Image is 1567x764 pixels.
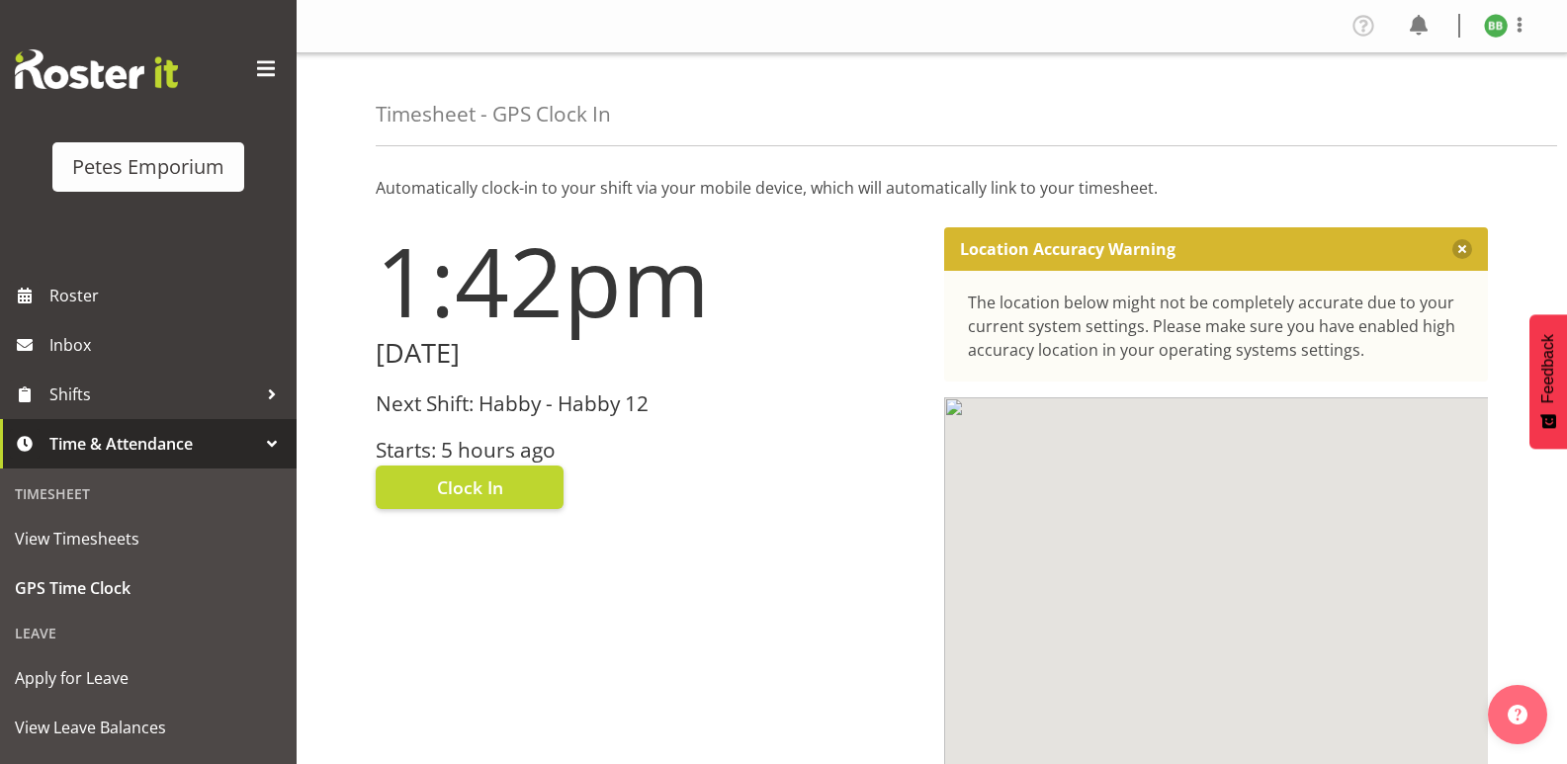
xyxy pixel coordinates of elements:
div: Leave [5,613,292,653]
h3: Next Shift: Habby - Habby 12 [376,392,920,415]
h4: Timesheet - GPS Clock In [376,103,611,126]
a: View Timesheets [5,514,292,563]
span: Shifts [49,380,257,409]
p: Location Accuracy Warning [960,239,1175,259]
span: Time & Attendance [49,429,257,459]
h1: 1:42pm [376,227,920,334]
button: Clock In [376,466,564,509]
button: Close message [1452,239,1472,259]
a: Apply for Leave [5,653,292,703]
span: Clock In [437,474,503,500]
h2: [DATE] [376,338,920,369]
span: Inbox [49,330,287,360]
div: Timesheet [5,473,292,514]
img: beena-bist9974.jpg [1484,14,1508,38]
div: The location below might not be completely accurate due to your current system settings. Please m... [968,291,1465,362]
a: View Leave Balances [5,703,292,752]
h3: Starts: 5 hours ago [376,439,920,462]
a: GPS Time Clock [5,563,292,613]
p: Automatically clock-in to your shift via your mobile device, which will automatically link to you... [376,176,1488,200]
img: Rosterit website logo [15,49,178,89]
span: View Timesheets [15,524,282,553]
span: Feedback [1539,334,1557,403]
img: help-xxl-2.png [1508,705,1527,724]
span: GPS Time Clock [15,573,282,603]
span: View Leave Balances [15,713,282,742]
button: Feedback - Show survey [1529,314,1567,449]
span: Apply for Leave [15,663,282,693]
div: Petes Emporium [72,152,224,182]
span: Roster [49,281,287,310]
